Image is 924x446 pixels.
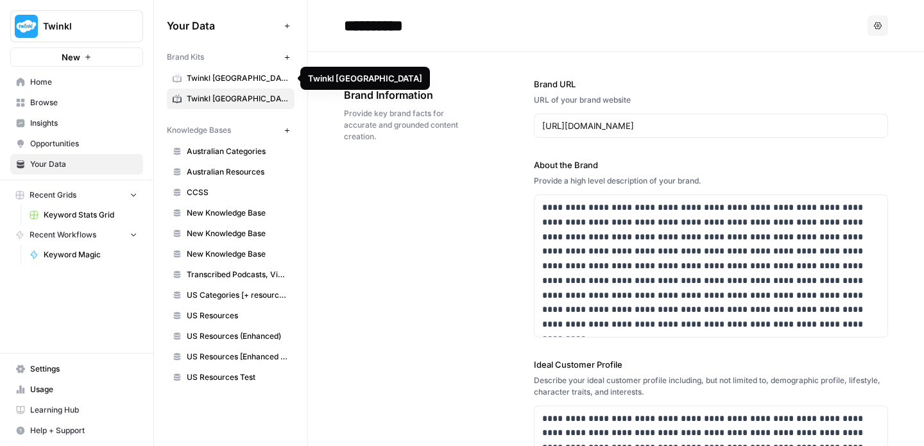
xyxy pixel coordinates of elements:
[30,425,137,436] span: Help + Support
[167,203,295,223] a: New Knowledge Base
[167,285,295,305] a: US Categories [+ resource count]
[534,94,888,106] div: URL of your brand website
[167,326,295,347] a: US Resources (Enhanced)
[10,92,143,113] a: Browse
[30,404,137,416] span: Learning Hub
[167,162,295,182] a: Australian Resources
[30,229,96,241] span: Recent Workflows
[167,51,204,63] span: Brand Kits
[534,375,888,398] div: Describe your ideal customer profile including, but not limited to, demographic profile, lifestyl...
[167,89,295,109] a: Twinkl [GEOGRAPHIC_DATA]
[30,76,137,88] span: Home
[187,146,289,157] span: Australian Categories
[344,108,462,142] span: Provide key brand facts for accurate and grounded content creation.
[534,78,888,90] label: Brand URL
[167,18,279,33] span: Your Data
[344,87,462,103] span: Brand Information
[542,119,880,132] input: www.sundaysoccer.com
[44,249,137,261] span: Keyword Magic
[30,159,137,170] span: Your Data
[534,358,888,371] label: Ideal Customer Profile
[187,187,289,198] span: CCSS
[167,244,295,264] a: New Knowledge Base
[15,15,38,38] img: Twinkl Logo
[167,182,295,203] a: CCSS
[10,379,143,400] a: Usage
[10,225,143,244] button: Recent Workflows
[308,72,422,85] div: Twinkl [GEOGRAPHIC_DATA]
[167,347,295,367] a: US Resources [Enhanced + Review Count]
[167,124,231,136] span: Knowledge Bases
[44,209,137,221] span: Keyword Stats Grid
[187,289,289,301] span: US Categories [+ resource count]
[187,166,289,178] span: Australian Resources
[187,351,289,363] span: US Resources [Enhanced + Review Count]
[187,269,289,280] span: Transcribed Podcasts, Videos, etc.
[534,175,888,187] div: Provide a high level description of your brand.
[30,97,137,108] span: Browse
[10,420,143,441] button: Help + Support
[30,363,137,375] span: Settings
[10,185,143,205] button: Recent Grids
[10,400,143,420] a: Learning Hub
[187,73,289,84] span: Twinkl [GEOGRAPHIC_DATA]
[24,205,143,225] a: Keyword Stats Grid
[167,264,295,285] a: Transcribed Podcasts, Videos, etc.
[187,310,289,322] span: US Resources
[534,159,888,171] label: About the Brand
[10,72,143,92] a: Home
[187,93,289,105] span: Twinkl [GEOGRAPHIC_DATA]
[30,384,137,395] span: Usage
[187,372,289,383] span: US Resources Test
[43,20,121,33] span: Twinkl
[10,10,143,42] button: Workspace: Twinkl
[10,133,143,154] a: Opportunities
[24,244,143,265] a: Keyword Magic
[10,113,143,133] a: Insights
[167,305,295,326] a: US Resources
[10,154,143,175] a: Your Data
[167,223,295,244] a: New Knowledge Base
[62,51,80,64] span: New
[30,117,137,129] span: Insights
[187,330,289,342] span: US Resources (Enhanced)
[187,207,289,219] span: New Knowledge Base
[10,47,143,67] button: New
[187,228,289,239] span: New Knowledge Base
[167,141,295,162] a: Australian Categories
[187,248,289,260] span: New Knowledge Base
[167,68,295,89] a: Twinkl [GEOGRAPHIC_DATA]
[10,359,143,379] a: Settings
[167,367,295,388] a: US Resources Test
[30,189,76,201] span: Recent Grids
[30,138,137,150] span: Opportunities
